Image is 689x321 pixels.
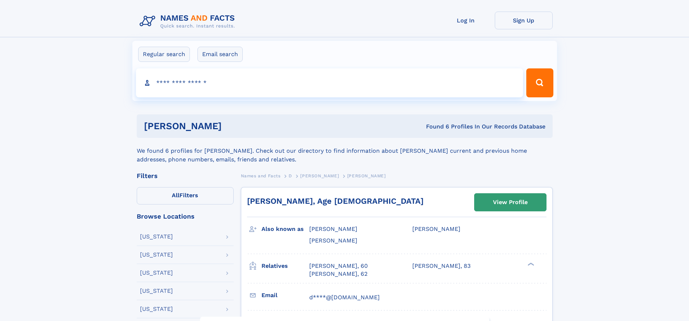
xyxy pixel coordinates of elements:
[140,270,173,276] div: [US_STATE]
[309,270,367,278] a: [PERSON_NAME], 62
[475,194,546,211] a: View Profile
[261,260,309,272] h3: Relatives
[140,234,173,240] div: [US_STATE]
[309,262,368,270] a: [PERSON_NAME], 60
[140,306,173,312] div: [US_STATE]
[324,123,545,131] div: Found 6 Profiles In Our Records Database
[495,12,553,29] a: Sign Up
[137,187,234,204] label: Filters
[347,173,386,178] span: [PERSON_NAME]
[437,12,495,29] a: Log In
[309,225,357,232] span: [PERSON_NAME]
[289,171,292,180] a: D
[140,252,173,258] div: [US_STATE]
[261,223,309,235] h3: Also known as
[526,68,553,97] button: Search Button
[136,68,523,97] input: search input
[412,262,471,270] a: [PERSON_NAME], 83
[412,225,460,232] span: [PERSON_NAME]
[137,173,234,179] div: Filters
[300,171,339,180] a: [PERSON_NAME]
[493,194,528,211] div: View Profile
[137,213,234,220] div: Browse Locations
[241,171,281,180] a: Names and Facts
[138,47,190,62] label: Regular search
[140,288,173,294] div: [US_STATE]
[261,289,309,301] h3: Email
[197,47,243,62] label: Email search
[289,173,292,178] span: D
[526,262,535,266] div: ❯
[137,12,241,31] img: Logo Names and Facts
[144,122,324,131] h1: [PERSON_NAME]
[247,197,424,206] a: [PERSON_NAME], Age [DEMOGRAPHIC_DATA]
[172,192,179,199] span: All
[309,237,357,244] span: [PERSON_NAME]
[137,138,553,164] div: We found 6 profiles for [PERSON_NAME]. Check out our directory to find information about [PERSON_...
[300,173,339,178] span: [PERSON_NAME]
